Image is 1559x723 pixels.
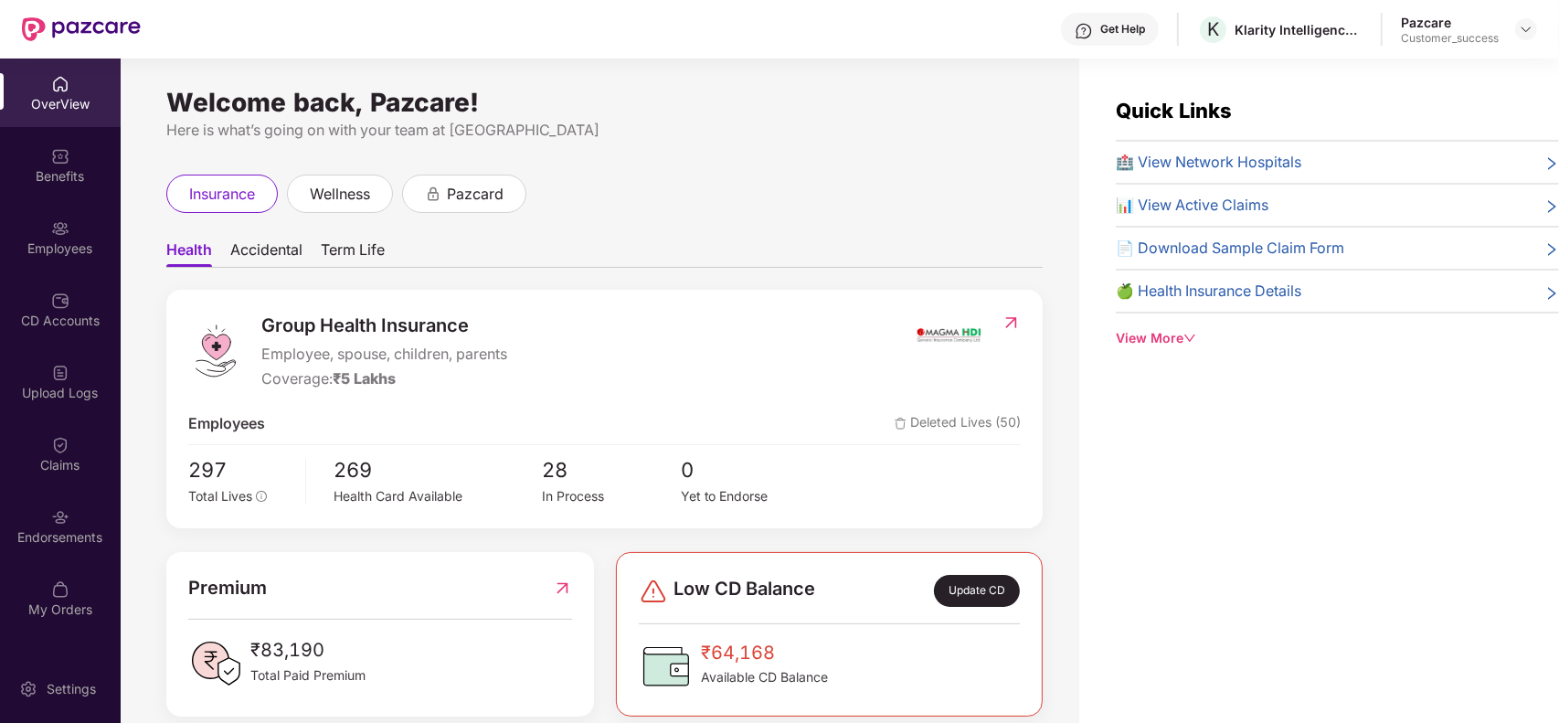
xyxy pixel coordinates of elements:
img: svg+xml;base64,PHN2ZyBpZD0iRGFuZ2VyLTMyeDMyIiB4bWxucz0iaHR0cDovL3d3dy53My5vcmcvMjAwMC9zdmciIHdpZH... [639,577,668,606]
span: info-circle [256,491,267,502]
div: Update CD [934,575,1020,607]
div: View More [1116,328,1559,348]
span: ₹64,168 [701,639,828,667]
div: Welcome back, Pazcare! [166,95,1043,110]
span: ₹83,190 [250,636,366,665]
img: svg+xml;base64,PHN2ZyBpZD0iU2V0dGluZy0yMHgyMCIgeG1sbnM9Imh0dHA6Ly93d3cudzMub3JnLzIwMDAvc3ZnIiB3aW... [19,680,37,698]
div: Here is what’s going on with your team at [GEOGRAPHIC_DATA] [166,119,1043,142]
img: svg+xml;base64,PHN2ZyBpZD0iTXlfT3JkZXJzIiBkYXRhLW5hbWU9Ik15IE9yZGVycyIgeG1sbnM9Imh0dHA6Ly93d3cudz... [51,580,69,599]
span: Term Life [321,240,385,267]
span: Accidental [230,240,302,267]
span: 📄 Download Sample Claim Form [1116,237,1344,260]
span: Available CD Balance [701,667,828,687]
span: Total Paid Premium [250,665,366,686]
img: deleteIcon [895,418,907,430]
img: New Pazcare Logo [22,17,141,41]
span: right [1544,154,1559,174]
img: logo [188,324,243,378]
div: Klarity Intelligence [GEOGRAPHIC_DATA] [1235,21,1363,38]
span: Premium [188,574,267,602]
span: 🍏 Health Insurance Details [1116,280,1301,303]
div: Customer_success [1401,31,1499,46]
img: svg+xml;base64,PHN2ZyBpZD0iQ2xhaW0iIHhtbG5zPSJodHRwOi8vd3d3LnczLm9yZy8yMDAwL3N2ZyIgd2lkdGg9IjIwIi... [51,436,69,454]
span: Low CD Balance [673,575,815,607]
div: Settings [41,680,101,698]
div: Coverage: [261,367,507,390]
span: 📊 View Active Claims [1116,194,1268,217]
span: 297 [188,454,292,486]
span: pazcard [447,183,504,206]
span: Total Lives [188,488,252,504]
span: Quick Links [1116,99,1232,122]
img: PaidPremiumIcon [188,636,243,691]
img: svg+xml;base64,PHN2ZyBpZD0iRW1wbG95ZWVzIiB4bWxucz0iaHR0cDovL3d3dy53My5vcmcvMjAwMC9zdmciIHdpZHRoPS... [51,219,69,238]
span: right [1544,283,1559,303]
img: svg+xml;base64,PHN2ZyBpZD0iRW5kb3JzZW1lbnRzIiB4bWxucz0iaHR0cDovL3d3dy53My5vcmcvMjAwMC9zdmciIHdpZH... [51,508,69,526]
div: Yet to Endorse [681,486,820,506]
span: down [1183,332,1196,345]
img: insurerIcon [915,312,983,357]
div: animation [425,185,441,201]
img: svg+xml;base64,PHN2ZyBpZD0iRHJvcGRvd24tMzJ4MzIiIHhtbG5zPSJodHRwOi8vd3d3LnczLm9yZy8yMDAwL3N2ZyIgd2... [1519,22,1533,37]
span: right [1544,240,1559,260]
span: Deleted Lives (50) [895,412,1021,435]
span: Employees [188,412,265,435]
img: CDBalanceIcon [639,639,694,694]
span: insurance [189,183,255,206]
span: K [1207,18,1219,40]
span: 0 [681,454,820,486]
span: right [1544,197,1559,217]
img: RedirectIcon [553,574,572,602]
img: svg+xml;base64,PHN2ZyBpZD0iQ0RfQWNjb3VudHMiIGRhdGEtbmFtZT0iQ0QgQWNjb3VudHMiIHhtbG5zPSJodHRwOi8vd3... [51,292,69,310]
img: svg+xml;base64,PHN2ZyBpZD0iSGVscC0zMngzMiIgeG1sbnM9Imh0dHA6Ly93d3cudzMub3JnLzIwMDAvc3ZnIiB3aWR0aD... [1075,22,1093,40]
img: svg+xml;base64,PHN2ZyBpZD0iSG9tZSIgeG1sbnM9Imh0dHA6Ly93d3cudzMub3JnLzIwMDAvc3ZnIiB3aWR0aD0iMjAiIG... [51,75,69,93]
span: 🏥 View Network Hospitals [1116,151,1301,174]
img: svg+xml;base64,PHN2ZyBpZD0iVXBsb2FkX0xvZ3MiIGRhdGEtbmFtZT0iVXBsb2FkIExvZ3MiIHhtbG5zPSJodHRwOi8vd3... [51,364,69,382]
span: Health [166,240,212,267]
div: Pazcare [1401,14,1499,31]
span: ₹5 Lakhs [333,369,396,388]
span: wellness [310,183,370,206]
div: Get Help [1100,22,1145,37]
div: Health Card Available [334,486,542,506]
img: RedirectIcon [1002,314,1021,332]
img: svg+xml;base64,PHN2ZyBpZD0iQmVuZWZpdHMiIHhtbG5zPSJodHRwOi8vd3d3LnczLm9yZy8yMDAwL3N2ZyIgd2lkdGg9Ij... [51,147,69,165]
div: In Process [542,486,681,506]
span: 28 [542,454,681,486]
span: 269 [334,454,542,486]
span: Employee, spouse, children, parents [261,343,507,366]
span: Group Health Insurance [261,312,507,340]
